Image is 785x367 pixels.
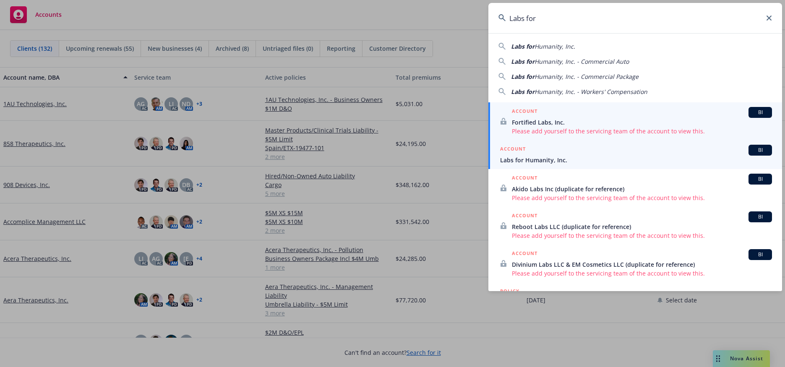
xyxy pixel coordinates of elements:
[535,42,575,50] span: Humanity, Inc.
[535,57,629,65] span: Humanity, Inc. - Commercial Auto
[511,42,535,50] span: Labs for
[512,107,537,117] h5: ACCOUNT
[511,57,535,65] span: Labs for
[535,88,647,96] span: Humanity, Inc. - Workers' Compensation
[488,245,782,282] a: ACCOUNTBIDivinium Labs LLC & EM Cosmetics LLC (duplicate for reference)Please add yourself to the...
[512,193,772,202] span: Please add yourself to the servicing team of the account to view this.
[752,175,769,183] span: BI
[511,88,535,96] span: Labs for
[488,207,782,245] a: ACCOUNTBIReboot Labs LLC (duplicate for reference)Please add yourself to the servicing team of th...
[752,109,769,116] span: BI
[512,127,772,135] span: Please add yourself to the servicing team of the account to view this.
[500,156,772,164] span: Labs for Humanity, Inc.
[488,169,782,207] a: ACCOUNTBIAkido Labs Inc (duplicate for reference)Please add yourself to the servicing team of the...
[512,231,772,240] span: Please add yourself to the servicing team of the account to view this.
[512,174,537,184] h5: ACCOUNT
[500,145,526,155] h5: ACCOUNT
[488,140,782,169] a: ACCOUNTBILabs for Humanity, Inc.
[511,73,535,81] span: Labs for
[512,211,537,221] h5: ACCOUNT
[512,260,772,269] span: Divinium Labs LLC & EM Cosmetics LLC (duplicate for reference)
[535,73,639,81] span: Humanity, Inc. - Commercial Package
[512,269,772,278] span: Please add yourself to the servicing team of the account to view this.
[488,3,782,33] input: Search...
[488,282,782,318] a: POLICY
[500,287,519,295] h5: POLICY
[512,249,537,259] h5: ACCOUNT
[512,222,772,231] span: Reboot Labs LLC (duplicate for reference)
[488,102,782,140] a: ACCOUNTBIFortified Labs, Inc.Please add yourself to the servicing team of the account to view this.
[512,118,772,127] span: Fortified Labs, Inc.
[752,213,769,221] span: BI
[512,185,772,193] span: Akido Labs Inc (duplicate for reference)
[752,146,769,154] span: BI
[752,251,769,258] span: BI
